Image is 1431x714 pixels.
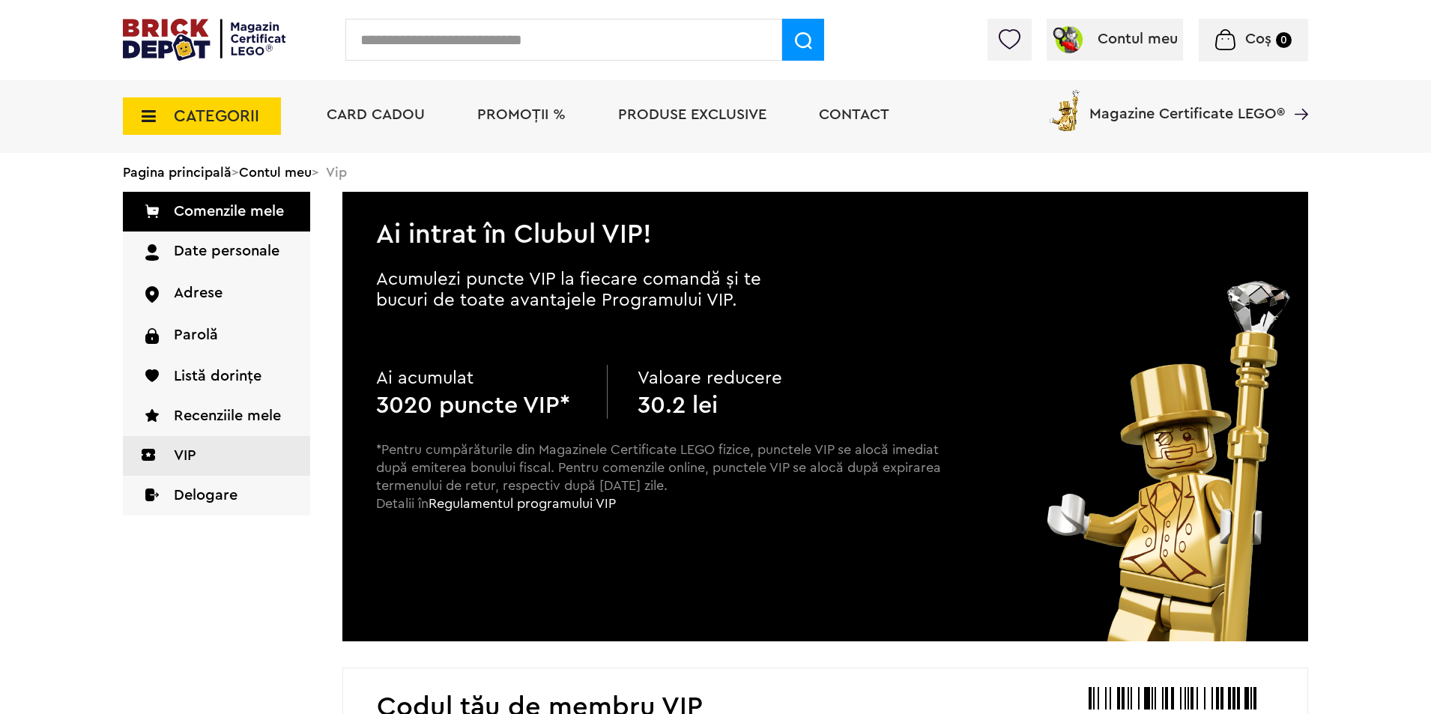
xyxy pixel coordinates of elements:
[638,393,718,417] b: 30.2 lei
[1285,87,1308,102] a: Magazine Certificate LEGO®
[1053,31,1178,46] a: Contul meu
[123,166,232,179] a: Pagina principală
[1089,87,1285,121] span: Magazine Certificate LEGO®
[123,192,310,232] a: Comenzile mele
[1089,687,1256,710] img: barcode
[376,441,943,539] p: *Pentru cumpărăturile din Magazinele Certificate LEGO fizice, punctele VIP se alocă imediat după ...
[477,107,566,122] a: PROMOȚII %
[123,476,310,515] a: Delogare
[123,396,310,436] a: Recenziile mele
[376,269,811,311] p: Acumulezi puncte VIP la fiecare comandă și te bucuri de toate avantajele Programului VIP.
[327,107,425,122] a: Card Cadou
[819,107,889,122] a: Contact
[123,357,310,396] a: Listă dorințe
[342,192,1308,248] h2: Ai intrat în Clubul VIP!
[1098,31,1178,46] span: Contul meu
[618,107,766,122] a: Produse exclusive
[376,393,570,417] b: 3020 puncte VIP*
[1245,31,1271,46] span: Coș
[1276,32,1292,48] small: 0
[123,436,310,476] a: VIP
[638,365,838,392] p: Valoare reducere
[239,166,312,179] a: Contul meu
[1031,281,1308,641] img: vip_page_image
[376,365,577,392] p: Ai acumulat
[174,108,259,124] span: CATEGORII
[123,273,310,315] a: Adrese
[429,497,616,510] a: Regulamentul programului VIP
[123,153,1308,192] div: > > Vip
[123,315,310,357] a: Parolă
[123,232,310,273] a: Date personale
